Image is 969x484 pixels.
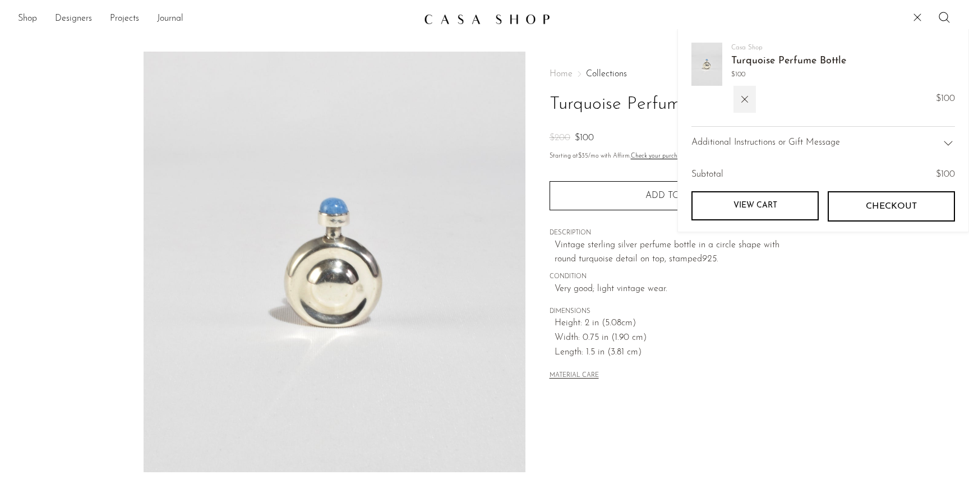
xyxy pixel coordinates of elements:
[631,153,708,159] a: Check your purchasing power - Learn more about Affirm Financing (opens in modal)
[550,372,599,380] button: MATERIAL CARE
[18,12,37,26] a: Shop
[691,168,723,182] span: Subtotal
[55,12,92,26] a: Designers
[550,70,573,79] span: Home
[731,56,846,66] a: Turquoise Perfume Bottle
[550,181,802,210] button: Add to cart
[550,307,802,317] span: DIMENSIONS
[575,133,594,142] span: $100
[550,272,802,282] span: CONDITION
[550,151,802,162] p: Starting at /mo with Affirm.
[550,228,802,238] span: DESCRIPTION
[731,70,846,80] span: $100
[645,191,706,200] span: Add to cart
[731,44,763,51] a: Casa Shop
[691,136,840,150] span: Additional Instructions or Gift Message
[555,345,802,360] span: Length: 1.5 in (3.81 cm)
[586,70,627,79] a: Collections
[550,90,802,119] h1: Turquoise Perfume Bottle
[828,191,955,222] button: Checkout
[550,133,570,142] span: $200
[110,12,139,26] a: Projects
[555,241,779,264] span: Vintage sterling silver perfume bottle in a circle shape with round turquoise detail on top, stamped
[691,126,955,159] div: Additional Instructions or Gift Message
[936,92,955,107] span: $100
[18,10,415,29] nav: Desktop navigation
[866,201,917,212] span: Checkout
[936,170,955,179] span: $100
[691,43,722,86] img: Turquoise Perfume Bottle
[18,10,415,29] ul: NEW HEADER MENU
[144,52,525,472] img: Turquoise Perfume Bottle
[550,70,802,79] nav: Breadcrumbs
[691,191,819,220] a: View cart
[555,282,802,297] span: Very good; light vintage wear.
[578,153,588,159] span: $35
[555,316,802,331] span: Height: 2 in (5.08cm)
[555,331,802,345] span: Width: 0.75 in (1.90 cm)
[157,12,183,26] a: Journal
[702,255,718,264] em: 925.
